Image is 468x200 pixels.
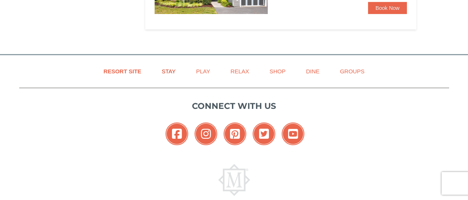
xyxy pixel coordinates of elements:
a: Book Now [368,2,407,14]
a: Shop [260,63,295,80]
p: Connect with us [19,100,449,112]
a: Resort Site [94,63,151,80]
a: Relax [221,63,258,80]
img: Massanutten Resort Logo [218,164,250,196]
a: Dine [296,63,329,80]
a: Groups [330,63,374,80]
a: Stay [152,63,185,80]
a: Play [187,63,219,80]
